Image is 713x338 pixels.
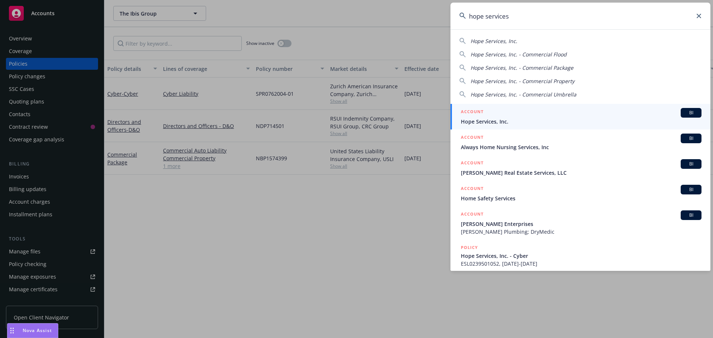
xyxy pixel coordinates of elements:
h5: ACCOUNT [461,159,484,168]
a: ACCOUNTBIAlways Home Nursing Services, Inc [450,129,710,155]
a: ACCOUNTBIHope Services, Inc. [450,104,710,129]
h5: POLICY [461,244,478,251]
span: Hope Services, Inc. - Commercial Flood [471,51,567,58]
h5: ACCOUNT [461,108,484,117]
span: Nova Assist [23,327,52,334]
span: BI [684,161,699,167]
a: ACCOUNTBIHome Safety Services [450,181,710,206]
span: ESL0239501052, [DATE]-[DATE] [461,260,701,268]
span: Hope Services, Inc. - Cyber [461,252,701,260]
span: [PERSON_NAME] Plumbing; DryMedic [461,228,701,236]
h5: ACCOUNT [461,134,484,142]
span: [PERSON_NAME] Enterprises [461,220,701,228]
span: BI [684,109,699,116]
span: Hope Services, Inc. - Commercial Umbrella [471,91,576,98]
a: ACCOUNTBI[PERSON_NAME] Real Estate Services, LLC [450,155,710,181]
span: Hope Services, Inc. - Commercial Package [471,64,573,71]
a: POLICYHope Services, Inc. - CyberESL0239501052, [DATE]-[DATE] [450,240,710,272]
span: BI [684,135,699,142]
span: Hope Services, Inc. [461,118,701,125]
span: Home Safety Services [461,194,701,202]
span: Always Home Nursing Services, Inc [461,143,701,151]
span: BI [684,212,699,219]
div: Drag to move [7,324,17,338]
h5: ACCOUNT [461,210,484,219]
span: [PERSON_NAME] Real Estate Services, LLC [461,169,701,177]
input: Search... [450,3,710,29]
span: Hope Services, Inc. [471,37,517,45]
a: ACCOUNTBI[PERSON_NAME] Enterprises[PERSON_NAME] Plumbing; DryMedic [450,206,710,240]
span: Hope Services, Inc. - Commercial Property [471,78,574,85]
h5: ACCOUNT [461,185,484,194]
button: Nova Assist [7,323,58,338]
span: BI [684,186,699,193]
